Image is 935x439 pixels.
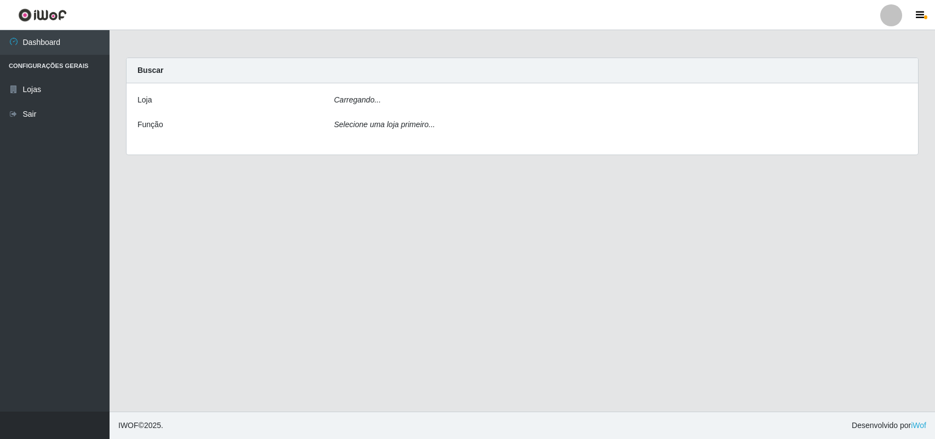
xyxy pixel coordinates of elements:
[137,66,163,75] strong: Buscar
[18,8,67,22] img: CoreUI Logo
[137,94,152,106] label: Loja
[118,421,139,430] span: IWOF
[334,95,381,104] i: Carregando...
[137,119,163,130] label: Função
[118,420,163,431] span: © 2025 .
[911,421,926,430] a: iWof
[852,420,926,431] span: Desenvolvido por
[334,120,435,129] i: Selecione uma loja primeiro...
